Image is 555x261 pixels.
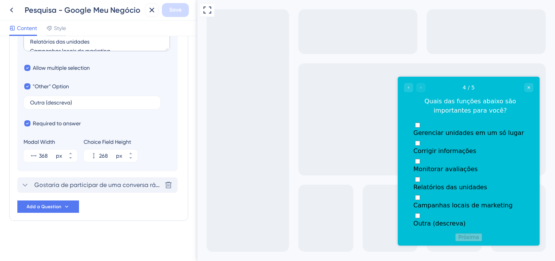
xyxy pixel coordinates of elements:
[24,137,77,146] div: Modal Width
[64,156,77,162] button: px
[17,200,79,213] button: Add a Question
[25,5,142,15] div: Pesquisa - Google Meu Negócio
[116,151,122,160] div: px
[124,156,138,162] button: px
[33,82,69,91] span: "Other" Option
[39,151,54,160] input: px
[169,5,182,15] span: Save
[33,63,90,72] span: Allow multiple selection
[200,77,342,246] iframe: UserGuiding Survey
[84,137,138,146] div: Choice Field Height
[17,24,37,33] span: Content
[54,24,66,33] span: Style
[33,119,81,128] span: Required to answer
[162,3,189,17] button: Save
[27,204,61,210] span: Add a Question
[99,151,114,160] input: px
[64,150,77,156] button: px
[34,180,161,190] span: Gostaria de participar de uma conversa rápida (30 min) para nos ajudar a entender melhor seus des...
[124,150,138,156] button: px
[56,151,62,160] div: px
[30,100,154,105] input: Type the value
